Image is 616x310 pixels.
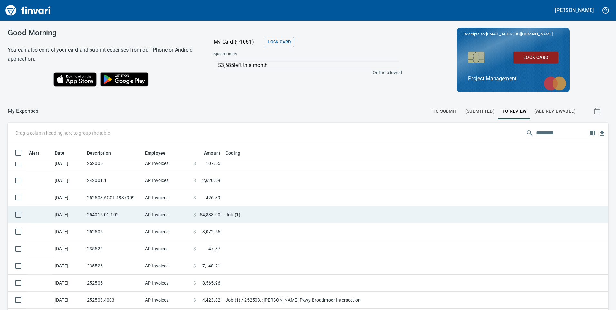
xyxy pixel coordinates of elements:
[15,130,110,136] p: Drag a column heading here to group the table
[8,107,38,115] nav: breadcrumb
[468,75,558,82] p: Project Management
[87,149,111,157] span: Description
[145,149,166,157] span: Employee
[142,155,191,172] td: AP Invoices
[588,128,597,138] button: Choose columns to display
[265,37,294,47] button: Lock Card
[84,240,142,257] td: 235526
[193,194,196,201] span: $
[588,103,608,119] button: Show transactions within a particular date range
[202,263,220,269] span: 7,148.21
[206,194,220,201] span: 426.39
[226,149,249,157] span: Coding
[193,211,196,218] span: $
[513,52,558,63] button: Lock Card
[196,149,220,157] span: Amount
[52,155,84,172] td: [DATE]
[214,51,319,58] span: Spend Limits
[142,223,191,240] td: AP Invoices
[52,189,84,206] td: [DATE]
[87,149,120,157] span: Description
[193,246,196,252] span: $
[223,206,384,223] td: Job (1)
[486,31,553,37] span: [EMAIL_ADDRESS][DOMAIN_NAME]
[52,257,84,275] td: [DATE]
[52,172,84,189] td: [DATE]
[597,129,607,138] button: Download Table
[84,275,142,292] td: 252505
[534,107,576,115] span: (All Reviewable)
[8,107,38,115] p: My Expenses
[52,223,84,240] td: [DATE]
[502,107,527,115] span: To Review
[193,263,196,269] span: $
[142,206,191,223] td: AP Invoices
[218,62,399,69] p: $3,685 left this month
[193,177,196,184] span: $
[202,297,220,303] span: 4,423.82
[53,72,97,87] img: Download on the App Store
[29,149,48,157] span: Alert
[214,38,262,46] p: My Card (···1061)
[84,206,142,223] td: 254015.01.102
[193,280,196,286] span: $
[206,160,220,167] span: 107.55
[541,73,570,94] img: mastercard.svg
[463,31,563,37] p: Receipts to:
[142,292,191,309] td: AP Invoices
[84,189,142,206] td: 252503 ACCT 1937909
[8,28,197,37] h3: Good Morning
[202,228,220,235] span: 3,072.56
[142,257,191,275] td: AP Invoices
[142,275,191,292] td: AP Invoices
[97,69,152,90] img: Get it on Google Play
[52,292,84,309] td: [DATE]
[145,149,174,157] span: Employee
[142,172,191,189] td: AP Invoices
[52,240,84,257] td: [DATE]
[223,292,384,309] td: Job (1) / 252503.: [PERSON_NAME] Pkwy Broadmoor Intersection
[8,45,197,63] h6: You can also control your card and submit expenses from our iPhone or Android application.
[226,149,240,157] span: Coding
[465,107,495,115] span: (Submitted)
[55,149,73,157] span: Date
[4,3,52,18] img: Finvari
[193,228,196,235] span: $
[84,155,142,172] td: 252005
[142,189,191,206] td: AP Invoices
[208,69,402,76] p: Online allowed
[555,7,594,14] h5: [PERSON_NAME]
[52,275,84,292] td: [DATE]
[518,53,553,62] span: Lock Card
[202,177,220,184] span: 2,620.69
[52,206,84,223] td: [DATE]
[84,223,142,240] td: 252505
[84,292,142,309] td: 252503.4003
[433,107,457,115] span: To Submit
[84,172,142,189] td: 242001.1
[202,280,220,286] span: 8,565.96
[142,240,191,257] td: AP Invoices
[55,149,65,157] span: Date
[268,38,291,46] span: Lock Card
[193,160,196,167] span: $
[208,246,220,252] span: 47.87
[553,5,595,15] button: [PERSON_NAME]
[193,297,196,303] span: $
[204,149,220,157] span: Amount
[29,149,39,157] span: Alert
[200,211,220,218] span: 54,883.90
[84,257,142,275] td: 235526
